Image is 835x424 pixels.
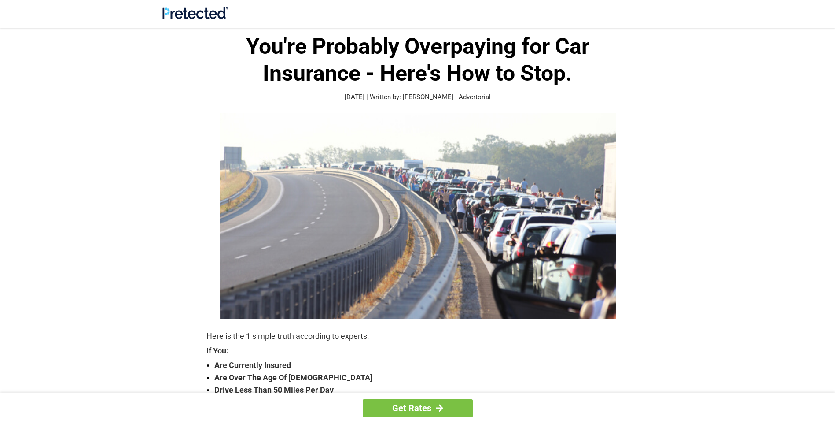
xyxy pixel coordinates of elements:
p: [DATE] | Written by: [PERSON_NAME] | Advertorial [206,92,629,102]
strong: Drive Less Than 50 Miles Per Day [214,384,629,396]
a: Site Logo [162,12,228,21]
img: Site Logo [162,7,228,19]
strong: Are Currently Insured [214,359,629,372]
h1: You're Probably Overpaying for Car Insurance - Here's How to Stop. [206,33,629,87]
a: Get Rates [363,399,473,417]
strong: Are Over The Age Of [DEMOGRAPHIC_DATA] [214,372,629,384]
strong: If You: [206,347,629,355]
p: Here is the 1 simple truth according to experts: [206,330,629,342]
